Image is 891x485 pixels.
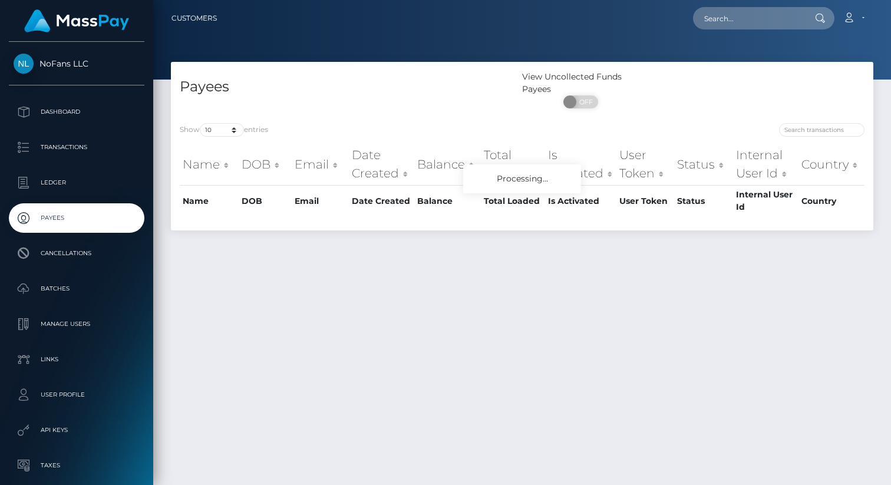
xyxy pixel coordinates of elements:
[616,185,674,216] th: User Token
[200,123,244,137] select: Showentries
[14,457,140,474] p: Taxes
[239,143,292,185] th: DOB
[674,143,734,185] th: Status
[180,77,513,97] h4: Payees
[239,185,292,216] th: DOB
[798,185,864,216] th: Country
[545,143,616,185] th: Is Activated
[9,380,144,410] a: User Profile
[9,97,144,127] a: Dashboard
[14,351,140,368] p: Links
[14,421,140,439] p: API Keys
[292,185,348,216] th: Email
[414,143,480,185] th: Balance
[14,54,34,74] img: NoFans LLC
[14,280,140,298] p: Batches
[570,95,599,108] span: OFF
[14,315,140,333] p: Manage Users
[9,203,144,233] a: Payees
[14,103,140,121] p: Dashboard
[798,143,864,185] th: Country
[414,185,480,216] th: Balance
[9,345,144,374] a: Links
[693,7,804,29] input: Search...
[180,143,239,185] th: Name
[9,415,144,445] a: API Keys
[14,209,140,227] p: Payees
[733,185,798,216] th: Internal User Id
[616,143,674,185] th: User Token
[9,168,144,197] a: Ledger
[9,274,144,303] a: Batches
[674,185,734,216] th: Status
[463,164,581,193] div: Processing...
[171,6,217,31] a: Customers
[522,71,639,95] div: View Uncollected Funds Payees
[779,123,864,137] input: Search transactions
[9,451,144,480] a: Taxes
[9,309,144,339] a: Manage Users
[481,185,545,216] th: Total Loaded
[349,185,415,216] th: Date Created
[180,123,268,137] label: Show entries
[14,174,140,192] p: Ledger
[14,245,140,262] p: Cancellations
[24,9,129,32] img: MassPay Logo
[545,185,616,216] th: Is Activated
[9,239,144,268] a: Cancellations
[349,143,415,185] th: Date Created
[14,386,140,404] p: User Profile
[14,138,140,156] p: Transactions
[481,143,545,185] th: Total Loaded
[292,143,348,185] th: Email
[180,185,239,216] th: Name
[9,133,144,162] a: Transactions
[9,58,144,69] span: NoFans LLC
[733,143,798,185] th: Internal User Id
